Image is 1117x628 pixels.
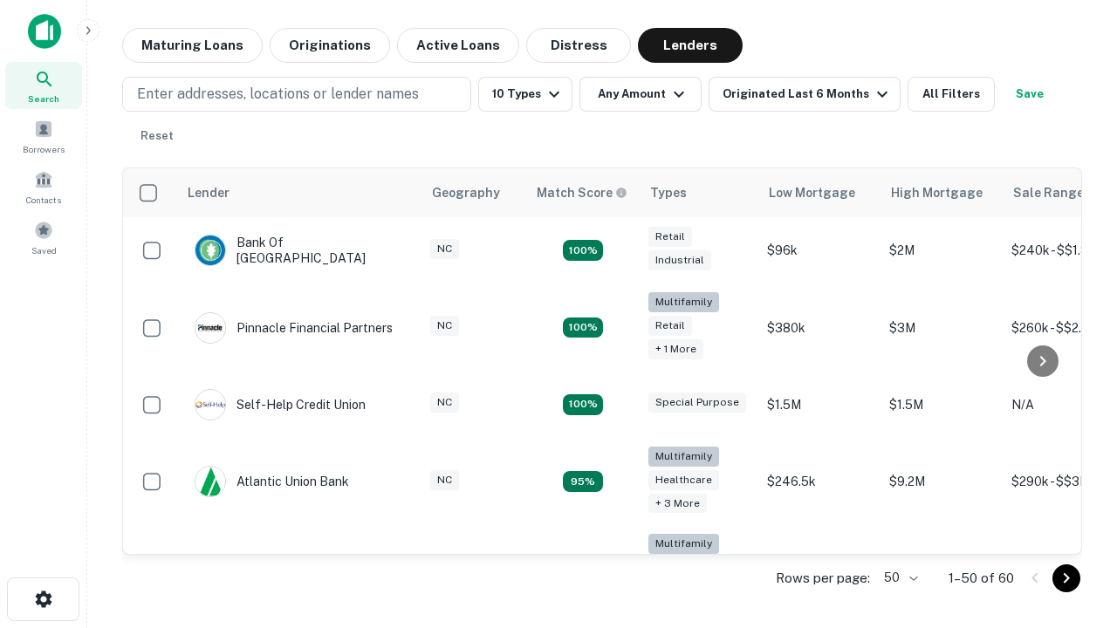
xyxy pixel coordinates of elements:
td: $3M [881,283,1003,372]
div: High Mortgage [891,182,983,203]
img: picture [195,390,225,420]
div: 50 [877,565,921,590]
td: $246k [758,525,881,613]
a: Search [5,62,82,109]
button: Lenders [638,28,743,63]
p: 1–50 of 60 [949,568,1014,589]
h6: Match Score [537,183,624,202]
div: Multifamily [648,447,719,467]
a: Saved [5,214,82,261]
button: All Filters [908,77,995,112]
iframe: Chat Widget [1030,488,1117,572]
th: High Mortgage [881,168,1003,217]
th: Capitalize uses an advanced AI algorithm to match your search with the best lender. The match sco... [526,168,640,217]
td: $1.5M [881,372,1003,438]
div: Multifamily [648,292,719,312]
span: Saved [31,243,57,257]
div: Low Mortgage [769,182,855,203]
span: Borrowers [23,142,65,156]
div: Matching Properties: 17, hasApolloMatch: undefined [563,317,603,338]
div: Self-help Credit Union [195,389,366,420]
td: $96k [758,217,881,283]
td: $2M [881,217,1003,283]
div: Multifamily [648,534,719,554]
button: Originations [270,28,390,63]
div: Originated Last 6 Months [723,84,893,105]
div: Atlantic Union Bank [195,466,349,497]
span: Search [28,92,59,106]
div: NC [430,392,459,413]
div: Special Purpose [648,392,746,413]
td: $246.5k [758,438,881,526]
td: $1.5M [758,372,881,438]
a: Borrowers [5,113,82,160]
button: Go to next page [1052,564,1080,592]
button: Reset [129,119,185,154]
div: Lender [188,182,230,203]
div: Capitalize uses an advanced AI algorithm to match your search with the best lender. The match sco... [537,183,627,202]
div: Matching Properties: 15, hasApolloMatch: undefined [563,240,603,261]
p: Enter addresses, locations or lender names [137,84,419,105]
span: Contacts [26,193,61,207]
button: Any Amount [579,77,702,112]
div: + 1 more [648,339,703,359]
div: Retail [648,227,692,247]
td: $380k [758,283,881,372]
button: Active Loans [397,28,519,63]
div: Industrial [648,250,711,270]
div: Healthcare [648,470,719,490]
button: Enter addresses, locations or lender names [122,77,471,112]
a: Contacts [5,163,82,210]
th: Lender [177,168,421,217]
button: Distress [526,28,631,63]
button: 10 Types [478,77,572,112]
div: Matching Properties: 11, hasApolloMatch: undefined [563,394,603,415]
img: capitalize-icon.png [28,14,61,49]
button: Maturing Loans [122,28,263,63]
td: $3.2M [881,525,1003,613]
button: Save your search to get updates of matches that match your search criteria. [1002,77,1058,112]
div: NC [430,239,459,259]
th: Low Mortgage [758,168,881,217]
div: Pinnacle Financial Partners [195,312,393,344]
img: picture [195,235,225,265]
div: The Fidelity Bank [195,554,336,585]
button: Originated Last 6 Months [709,77,901,112]
th: Geography [421,168,526,217]
div: Bank Of [GEOGRAPHIC_DATA] [195,235,404,266]
img: picture [195,467,225,496]
div: NC [430,316,459,336]
div: Retail [648,316,692,336]
div: Matching Properties: 9, hasApolloMatch: undefined [563,471,603,492]
div: + 3 more [648,494,707,514]
div: NC [430,470,459,490]
th: Types [640,168,758,217]
div: Sale Range [1013,182,1084,203]
div: Geography [432,182,500,203]
img: picture [195,313,225,343]
div: Types [650,182,687,203]
p: Rows per page: [776,568,870,589]
td: $9.2M [881,438,1003,526]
